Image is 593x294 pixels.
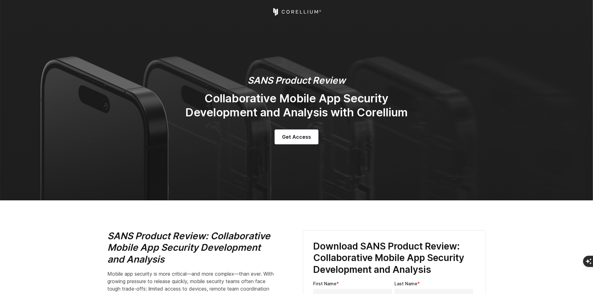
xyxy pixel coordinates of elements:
h3: Download SANS Product Review: Collaborative Mobile App Security Development and Analysis [313,240,476,276]
span: First Name [313,281,337,286]
span: Get Access [282,133,311,141]
span: Last Name [394,281,417,286]
i: SANS Product Review: Collaborative Mobile App Security Development and Analysis [107,230,270,265]
a: Corellium Home [272,8,321,16]
h2: Collaborative Mobile App Security Development and Analysis with Corellium [172,91,421,119]
em: SANS Product Review [247,75,346,86]
a: Get Access [275,129,318,144]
